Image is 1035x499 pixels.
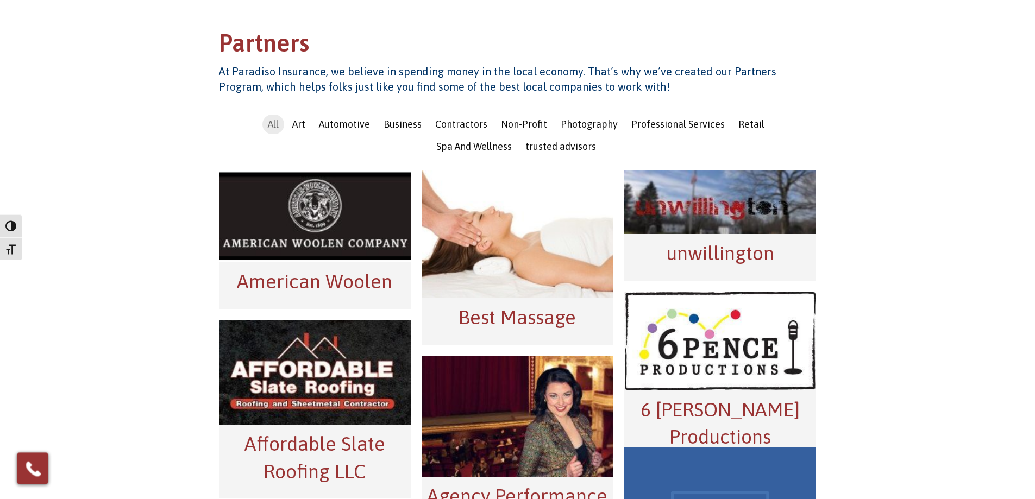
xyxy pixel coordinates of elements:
h4: At Paradiso Insurance, we believe in spending money in the local economy. That’s why we’ve create... [219,64,817,94]
span: Art [292,118,305,130]
h2: 6 [PERSON_NAME] Productions [630,396,811,451]
h1: Partners [219,27,817,65]
span: Photography [561,118,618,130]
span: Retail [738,118,764,130]
span: Contractors [435,118,487,130]
span: Automotive [319,118,370,130]
h2: American Woolen [224,268,405,295]
span: Spa And Wellness [436,141,512,152]
img: Phone icon [24,459,43,478]
span: trusted advisors [525,141,596,152]
span: Professional Services [631,118,725,130]
span: All [268,118,279,130]
span: Non-Profit [501,118,547,130]
h2: Best Massage [427,304,608,331]
h2: Affordable Slate Roofing LLC [224,430,405,485]
h2: unwillington [630,239,811,267]
span: Business [384,118,422,130]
